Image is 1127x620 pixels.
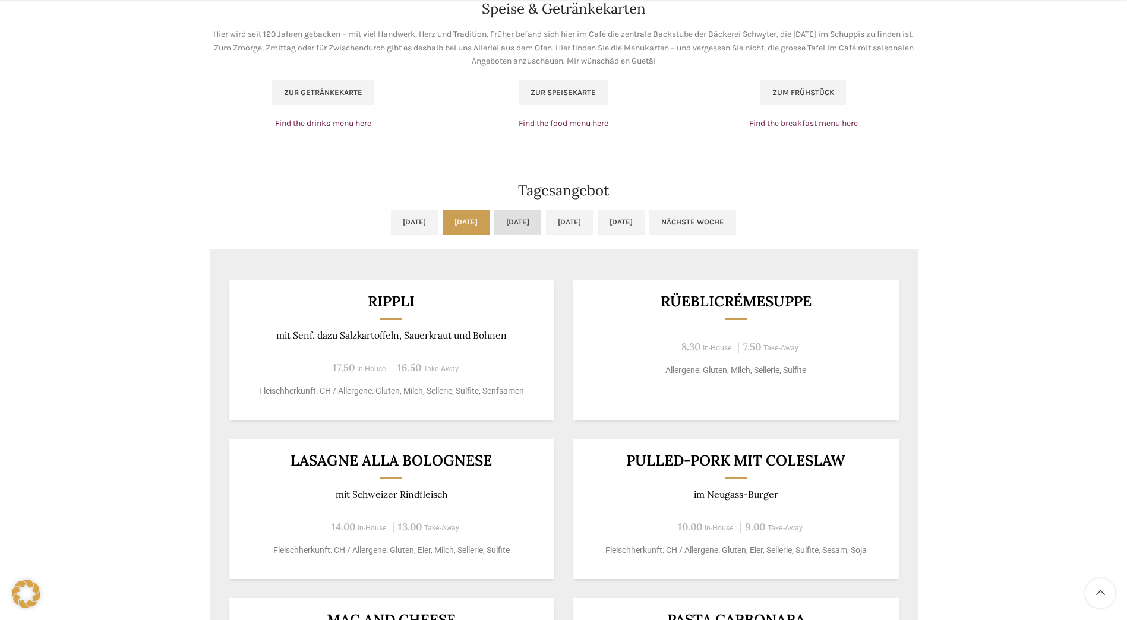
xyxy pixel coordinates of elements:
span: 16.50 [397,361,421,374]
h3: LASAGNE ALLA BOLOGNESE [243,453,539,468]
p: mit Schweizer Rindfleisch [243,489,539,500]
h2: Speise & Getränkekarten [210,2,918,16]
p: Fleischherkunft: CH / Allergene: Gluten, Eier, Sellerie, Sulfite, Sesam, Soja [588,544,884,556]
p: Allergene: Gluten, Milch, Sellerie, Sulfite [588,364,884,377]
span: In-House [357,365,386,373]
h3: Rüeblicrémesuppe [588,294,884,309]
a: Nächste Woche [649,210,736,235]
a: [DATE] [391,210,438,235]
a: Find the breakfast menu here [749,118,858,128]
a: [DATE] [598,210,645,235]
p: Fleischherkunft: CH / Allergene: Gluten, Milch, Sellerie, Sulfite, Senfsamen [243,385,539,397]
a: Zur Speisekarte [519,80,608,105]
span: In-House [703,344,732,352]
a: [DATE] [546,210,593,235]
p: im Neugass-Burger [588,489,884,500]
p: mit Senf, dazu Salzkartoffeln, Sauerkraut und Bohnen [243,330,539,341]
a: Zum Frühstück [760,80,846,105]
a: [DATE] [494,210,541,235]
span: Zur Speisekarte [531,88,596,97]
span: Take-Away [424,524,459,532]
span: 7.50 [743,340,761,353]
span: 14.00 [332,520,355,533]
span: 13.00 [398,520,422,533]
h3: Pulled-Pork mit Coleslaw [588,453,884,468]
span: 8.30 [681,340,700,353]
span: In-House [705,524,734,532]
span: Take-Away [424,365,459,373]
span: In-House [358,524,387,532]
h3: Rippli [243,294,539,309]
p: Hier wird seit 120 Jahren gebacken – mit viel Handwerk, Herz und Tradition. Früher befand sich hi... [210,28,918,68]
a: [DATE] [443,210,490,235]
a: Find the drinks menu here [275,118,371,128]
a: Zur Getränkekarte [272,80,374,105]
p: Fleischherkunft: CH / Allergene: Gluten, Eier, Milch, Sellerie, Sulfite [243,544,539,556]
h2: Tagesangebot [210,184,918,198]
span: 9.00 [745,520,765,533]
span: Zur Getränkekarte [284,88,362,97]
a: Find the food menu here [519,118,608,128]
span: Take-Away [763,344,798,352]
span: Zum Frühstück [772,88,834,97]
span: Take-Away [768,524,803,532]
span: 17.50 [333,361,355,374]
a: Scroll to top button [1085,578,1115,608]
span: 10.00 [678,520,702,533]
